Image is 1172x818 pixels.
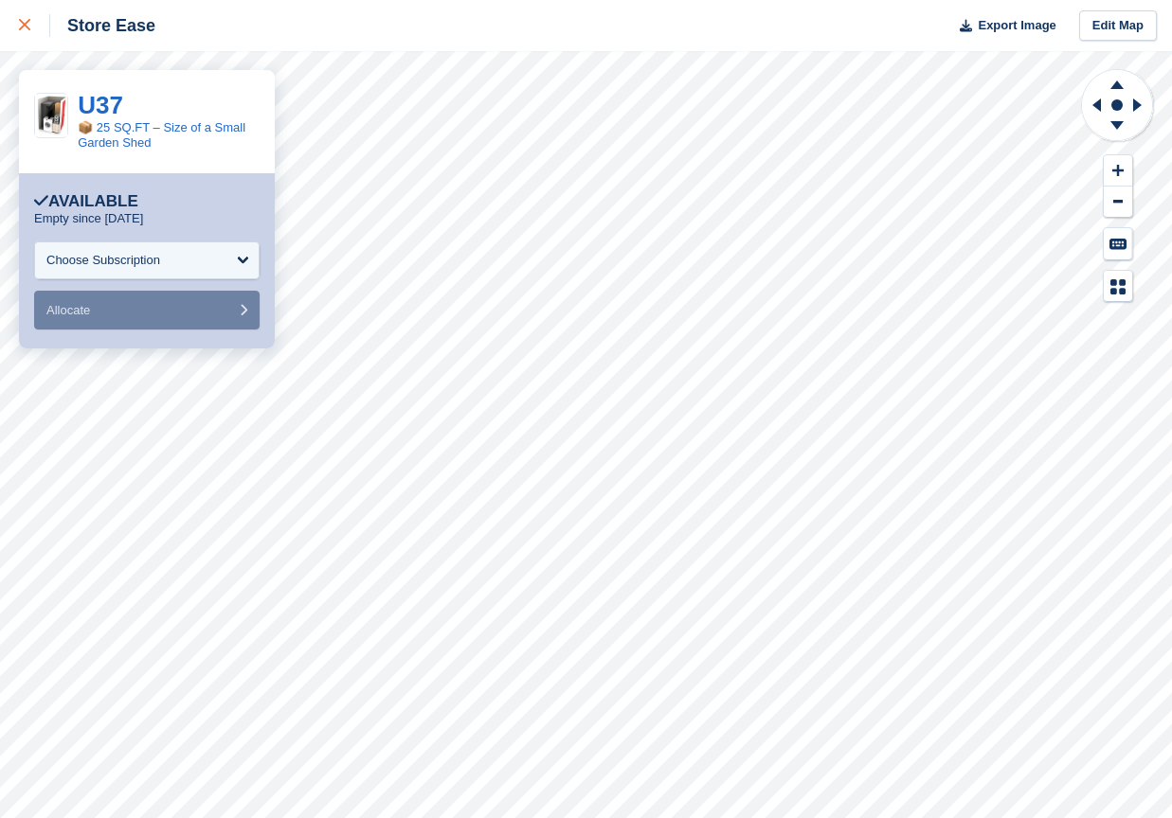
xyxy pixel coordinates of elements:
a: Edit Map [1079,10,1157,42]
img: 25%20SQ%20Ft%20Unit.jpg [35,95,67,136]
button: Map Legend [1104,271,1132,302]
div: Store Ease [50,14,155,37]
button: Allocate [34,291,260,329]
a: 📦 25 SQ.FT – Size of a Small Garden Shed [78,120,245,150]
span: Export Image [978,16,1055,35]
button: Keyboard Shortcuts [1104,228,1132,259]
button: Zoom In [1104,155,1132,187]
p: Empty since [DATE] [34,211,143,226]
a: U37 [78,91,123,119]
div: Choose Subscription [46,251,160,270]
button: Export Image [948,10,1056,42]
span: Allocate [46,303,90,317]
div: Available [34,192,138,211]
button: Zoom Out [1104,187,1132,218]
